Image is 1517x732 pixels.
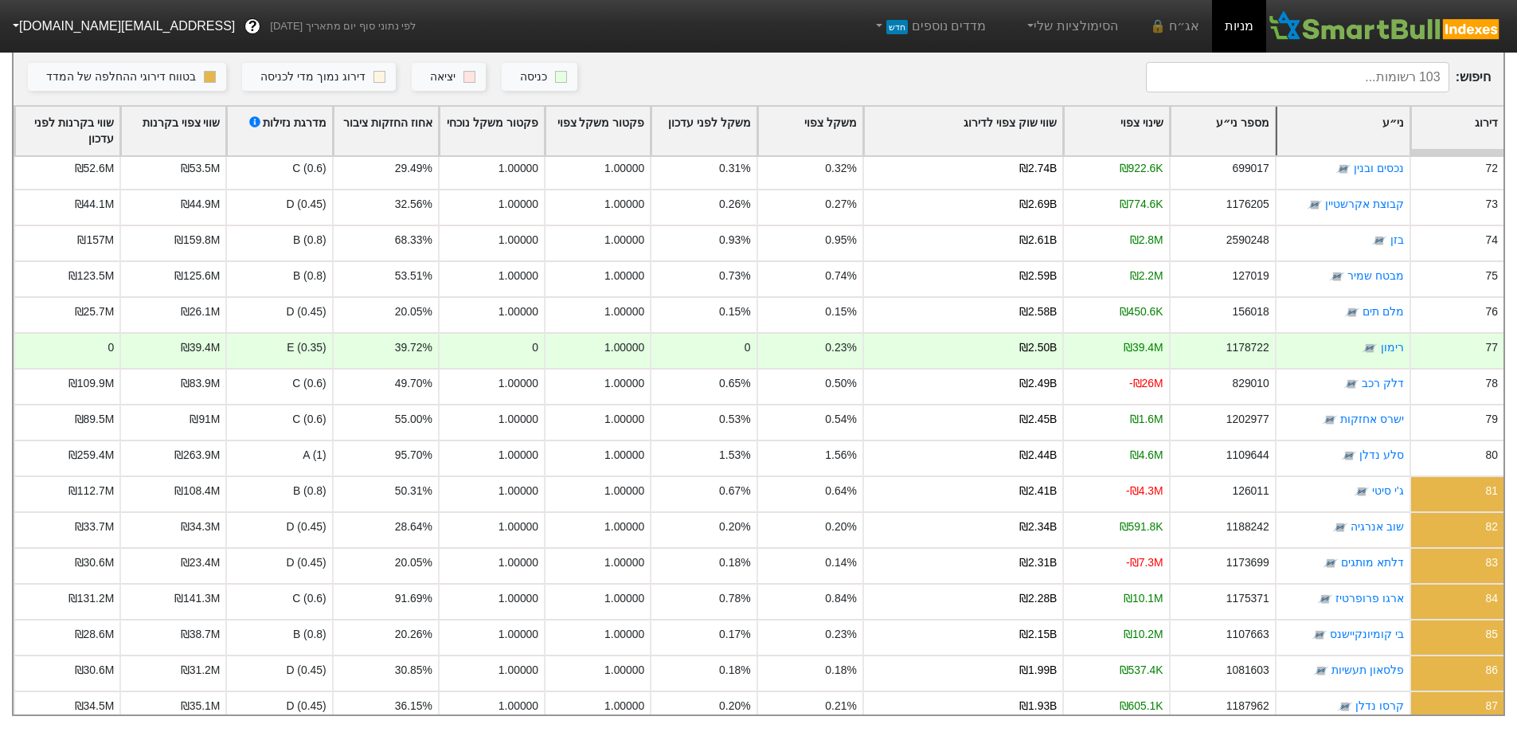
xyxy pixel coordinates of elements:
div: 1.00000 [498,375,538,392]
div: 127019 [1232,268,1269,284]
div: ₪157M [77,232,114,249]
div: Toggle SortBy [864,107,1063,156]
div: C (0.6) [225,153,331,189]
div: ₪2.34B [1019,519,1057,535]
div: 0.54% [825,411,856,428]
img: tase link [1354,484,1370,500]
div: ₪44.9M [181,196,221,213]
img: tase link [1343,377,1359,393]
div: 30.85% [395,662,432,679]
div: Toggle SortBy [651,107,756,156]
div: 50.31% [395,483,432,499]
div: 1.00000 [498,698,538,714]
div: ₪2.61B [1019,232,1057,249]
div: 20.05% [395,554,432,571]
div: 0.14% [825,554,856,571]
div: 1.00000 [498,483,538,499]
div: D (0.45) [225,296,331,332]
div: 0 [108,339,114,356]
div: ₪537.4K [1120,662,1163,679]
div: 1202977 [1226,411,1269,428]
img: tase link [1307,198,1323,213]
div: 20.05% [395,303,432,320]
a: מלם תים [1363,306,1404,319]
a: קבוצת אקרשטיין [1325,198,1404,211]
div: מדרגת נזילות [247,115,326,148]
img: tase link [1312,628,1327,644]
div: ₪26.1M [181,303,221,320]
img: tase link [1323,556,1339,572]
div: 0.67% [719,483,750,499]
div: 0.50% [825,375,856,392]
div: ₪159.8M [174,232,220,249]
div: ₪112.7M [68,483,114,499]
div: 699017 [1232,160,1269,177]
div: 1.00000 [498,232,538,249]
div: 1.00000 [498,411,538,428]
div: 0.53% [719,411,750,428]
div: 126011 [1232,483,1269,499]
div: ₪91M [190,411,220,428]
div: ₪2.41B [1019,483,1057,499]
div: ₪1.6M [1130,411,1163,428]
div: 0.27% [825,196,856,213]
div: ₪25.7M [75,303,115,320]
div: 1.00000 [498,303,538,320]
div: E (0.35) [225,332,331,368]
div: ₪30.6M [75,554,115,571]
div: Toggle SortBy [227,107,331,156]
div: 20.26% [395,626,432,643]
div: ₪28.6M [75,626,115,643]
div: 28.64% [395,519,432,535]
div: 86 [1486,662,1498,679]
div: ₪1.93B [1019,698,1057,714]
div: 1173699 [1226,554,1269,571]
div: 53.51% [395,268,432,284]
div: 81 [1486,483,1498,499]
div: 1.00000 [604,303,644,320]
div: 1.00000 [498,196,538,213]
div: 1.00000 [498,268,538,284]
div: 1.00000 [604,339,644,356]
img: SmartBull [1266,10,1504,42]
img: tase link [1362,341,1378,357]
div: Toggle SortBy [121,107,225,156]
div: 95.70% [395,447,432,464]
div: ₪30.6M [75,662,115,679]
img: tase link [1322,413,1338,429]
div: 1.00000 [604,411,644,428]
div: ₪2.50B [1019,339,1057,356]
div: 77 [1486,339,1498,356]
div: ₪774.6K [1120,196,1163,213]
div: ₪2.15B [1019,626,1057,643]
div: 73 [1486,196,1498,213]
div: Toggle SortBy [15,107,119,156]
a: קרסו נדלן [1355,700,1404,713]
div: ₪259.4M [68,447,114,464]
div: 1.53% [719,447,750,464]
div: 1.00000 [498,160,538,177]
div: 87 [1486,698,1498,714]
button: יציאה [412,63,486,92]
button: בטווח דירוגי ההחלפה של המדד [28,63,226,92]
div: 84 [1486,590,1498,607]
span: ? [248,16,257,37]
div: ₪2.31B [1019,554,1057,571]
div: 72 [1486,160,1498,177]
div: דירוג נמוך מדי לכניסה [260,69,366,86]
div: ₪1.99B [1019,662,1057,679]
div: ₪53.5M [181,160,221,177]
div: Toggle SortBy [1171,107,1275,156]
img: tase link [1371,233,1387,249]
div: 78 [1486,375,1498,392]
div: 0.15% [719,303,750,320]
div: ₪4.6M [1130,447,1163,464]
a: ישרס אחזקות [1340,413,1404,426]
div: 0 [532,339,538,356]
div: 0.78% [719,590,750,607]
div: 79 [1486,411,1498,428]
div: 1.00000 [604,160,644,177]
div: 1.00000 [604,268,644,284]
a: ארגו פרופרטיז [1335,593,1404,605]
div: 0.21% [825,698,856,714]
